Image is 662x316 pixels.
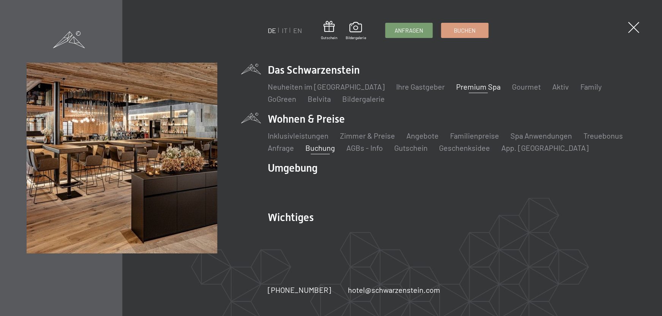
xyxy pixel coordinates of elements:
[501,143,589,152] a: App. [GEOGRAPHIC_DATA]
[268,143,294,152] a: Anfrage
[346,22,366,40] a: Bildergalerie
[580,82,602,91] a: Family
[268,94,296,103] a: GoGreen
[342,94,385,103] a: Bildergalerie
[396,82,445,91] a: Ihre Gastgeber
[346,143,383,152] a: AGBs - Info
[386,23,432,38] a: Anfragen
[450,131,499,140] a: Familienpreise
[583,131,623,140] a: Treuebonus
[340,131,395,140] a: Zimmer & Preise
[441,23,488,38] a: Buchen
[268,26,276,35] a: DE
[321,35,337,40] span: Gutschein
[305,143,335,152] a: Buchung
[348,284,440,295] a: hotel@schwarzenstein.com
[321,21,337,40] a: Gutschein
[512,82,541,91] a: Gourmet
[395,27,423,35] span: Anfragen
[268,284,331,295] a: [PHONE_NUMBER]
[268,131,329,140] a: Inklusivleistungen
[394,143,428,152] a: Gutschein
[456,82,501,91] a: Premium Spa
[268,82,385,91] a: Neuheiten im [GEOGRAPHIC_DATA]
[406,131,439,140] a: Angebote
[552,82,569,91] a: Aktiv
[308,94,331,103] a: Belvita
[293,26,302,35] a: EN
[454,27,476,35] span: Buchen
[346,35,366,40] span: Bildergalerie
[439,143,490,152] a: Geschenksidee
[268,285,331,294] span: [PHONE_NUMBER]
[282,26,288,35] a: IT
[510,131,572,140] a: Spa Anwendungen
